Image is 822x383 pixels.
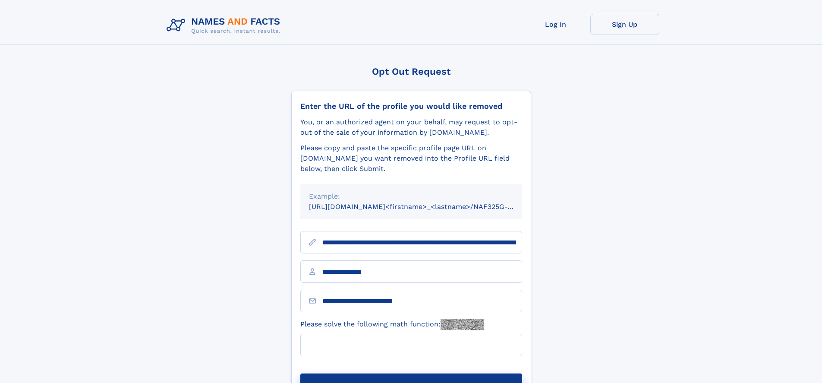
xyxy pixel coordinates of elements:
div: Please copy and paste the specific profile page URL on [DOMAIN_NAME] you want removed into the Pr... [300,143,522,174]
a: Sign Up [590,14,659,35]
div: Example: [309,191,513,202]
div: Enter the URL of the profile you would like removed [300,101,522,111]
small: [URL][DOMAIN_NAME]<firstname>_<lastname>/NAF325G-xxxxxxxx [309,203,539,211]
div: Opt Out Request [291,66,531,77]
label: Please solve the following math function: [300,319,484,330]
div: You, or an authorized agent on your behalf, may request to opt-out of the sale of your informatio... [300,117,522,138]
img: Logo Names and Facts [163,14,287,37]
a: Log In [521,14,590,35]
